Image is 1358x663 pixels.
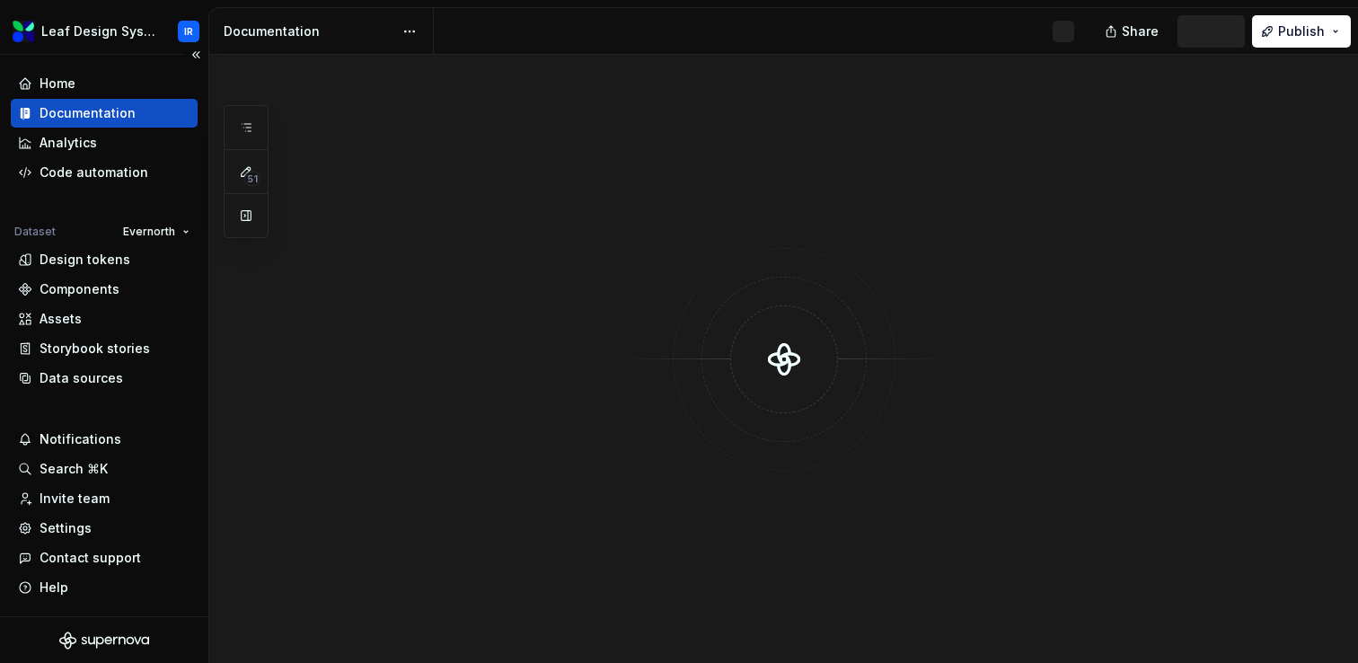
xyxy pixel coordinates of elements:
button: Contact support [11,544,198,572]
button: Leaf Design SystemIR [4,12,205,50]
button: Help [11,573,198,602]
div: Home [40,75,75,93]
img: 6e787e26-f4c0-4230-8924-624fe4a2d214.png [13,21,34,42]
a: Documentation [11,99,198,128]
a: Code automation [11,158,198,187]
div: Analytics [40,134,97,152]
button: Search ⌘K [11,455,198,483]
a: Design tokens [11,245,198,274]
div: Notifications [40,430,121,448]
a: Home [11,69,198,98]
div: Design tokens [40,251,130,269]
div: IR [184,24,193,39]
div: Components [40,280,119,298]
svg: Supernova Logo [59,632,149,650]
button: Evernorth [115,219,198,244]
span: Share [1122,22,1159,40]
div: Storybook stories [40,340,150,358]
div: Assets [40,310,82,328]
button: Publish [1252,15,1351,48]
div: Leaf Design System [41,22,156,40]
div: Contact support [40,549,141,567]
a: Assets [11,305,198,333]
a: Components [11,275,198,304]
span: Evernorth [123,225,175,239]
button: Notifications [11,425,198,454]
a: Data sources [11,364,198,393]
div: Invite team [40,490,110,508]
button: Share [1096,15,1170,48]
span: 51 [244,172,260,186]
a: Storybook stories [11,334,198,363]
div: Data sources [40,369,123,387]
div: Search ⌘K [40,460,108,478]
div: Help [40,579,68,597]
a: Settings [11,514,198,543]
button: Collapse sidebar [183,42,208,67]
a: Analytics [11,128,198,157]
div: Documentation [40,104,136,122]
div: Code automation [40,164,148,181]
div: Dataset [14,225,56,239]
div: Documentation [224,22,393,40]
div: Settings [40,519,92,537]
span: Publish [1278,22,1325,40]
a: Invite team [11,484,198,513]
